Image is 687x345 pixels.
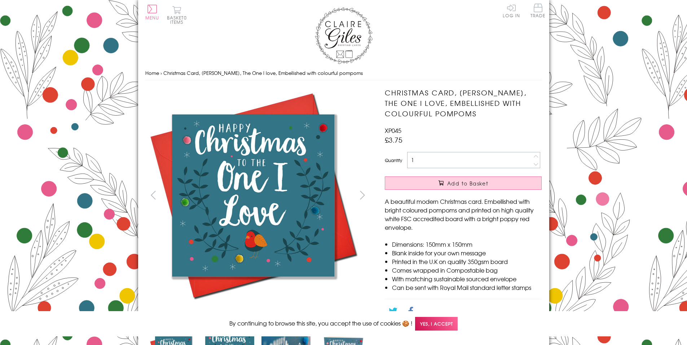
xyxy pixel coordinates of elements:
[145,5,159,20] button: Menu
[385,126,401,135] span: XP045
[392,248,542,257] li: Blank inside for your own message
[145,14,159,21] span: Menu
[385,197,542,232] p: A beautiful modern Christmas card. Embellished with bright coloured pompoms and printed on high q...
[503,4,520,18] a: Log In
[145,66,542,81] nav: breadcrumbs
[392,240,542,248] li: Dimensions: 150mm x 150mm
[315,7,373,64] img: Claire Giles Greetings Cards
[370,88,587,304] img: Christmas Card, Laurel, The One I love, Embellished with colourful pompoms
[354,187,370,203] button: next
[163,70,363,76] span: Christmas Card, [PERSON_NAME], The One I love, Embellished with colourful pompoms
[170,14,187,25] span: 0 items
[167,6,187,24] button: Basket0 items
[385,88,542,118] h1: Christmas Card, [PERSON_NAME], The One I love, Embellished with colourful pompoms
[392,257,542,266] li: Printed in the U.K on quality 350gsm board
[530,4,546,18] span: Trade
[392,274,542,283] li: With matching sustainable sourced envelope
[447,180,488,187] span: Add to Basket
[385,135,402,145] span: £3.75
[392,266,542,274] li: Comes wrapped in Compostable bag
[385,157,402,163] label: Quantity
[145,88,361,304] img: Christmas Card, Laurel, The One I love, Embellished with colourful pompoms
[160,70,162,76] span: ›
[145,187,162,203] button: prev
[415,317,458,331] span: Yes, I accept
[385,176,542,190] button: Add to Basket
[392,283,542,292] li: Can be sent with Royal Mail standard letter stamps
[530,4,546,19] a: Trade
[145,70,159,76] a: Home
